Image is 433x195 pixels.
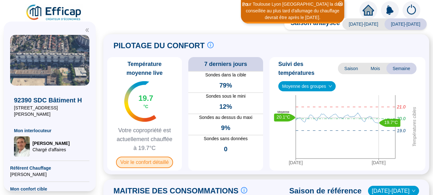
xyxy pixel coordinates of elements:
img: alerts [403,1,420,19]
span: [PERSON_NAME] [10,171,89,178]
span: Sondes sans données [188,135,263,142]
tspan: 20.0 [397,116,405,121]
span: Moyenne des groupes [282,81,332,91]
img: alerts [381,1,399,19]
tspan: [DATE] [289,160,303,165]
span: Mois [364,63,386,74]
img: efficap energie logo [25,4,83,22]
span: °C [143,103,148,110]
tspan: 19.0 [397,128,405,133]
img: Chargé d'affaires [14,136,30,157]
span: 0 [224,145,227,153]
tspan: 21.0 [397,104,405,109]
span: Mon confort cible [10,186,89,192]
span: Chargé d'affaires [32,146,69,153]
span: info-circle [207,42,214,48]
i: 2 / 3 [242,2,248,7]
span: PILOTAGE DU CONFORT [113,41,205,51]
span: info-circle [241,187,247,193]
span: Sondes au dessus du maxi [188,114,263,121]
span: [DATE]-[DATE] [342,18,385,30]
span: Sondes sous le mini [188,93,263,100]
div: Pour Toulouse Lyon [GEOGRAPHIC_DATA] la date conseillée au plus tard d'allumage du chauffage devr... [242,1,343,21]
span: [STREET_ADDRESS][PERSON_NAME] [14,105,86,117]
span: [PERSON_NAME] [32,140,69,146]
span: home [363,4,374,16]
span: down [328,84,332,88]
span: Température moyenne live [110,60,179,77]
span: Suivi des températures [278,60,338,77]
span: 7 derniers jours [204,60,247,68]
text: Moyenne [277,110,289,113]
span: Saison analysée [284,18,340,30]
span: Voir le confort détaillé [116,157,173,168]
tspan: Températures cibles [412,107,417,147]
span: 79% [219,81,232,90]
span: close-circle [338,2,343,6]
span: [DATE]-[DATE] [385,18,427,30]
span: 19.7 [139,93,153,103]
span: Saison [338,63,364,74]
span: 9% [221,123,230,132]
text: 19.7°C [384,120,398,125]
span: down [412,189,416,193]
span: Référent Chauffage [10,165,89,171]
text: 20.1°C [277,114,290,120]
img: indicateur températures [124,81,156,122]
span: double-left [85,28,89,32]
span: Semaine [386,63,417,74]
span: 92390 SDC Bâtiment H [14,96,86,105]
span: Sondes dans la cible [188,72,263,78]
span: 12% [219,102,232,111]
span: Mon interlocuteur [14,127,86,134]
span: Votre copropriété est actuellement chauffée à 19.7°C [110,126,179,153]
tspan: [DATE] [372,160,386,165]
